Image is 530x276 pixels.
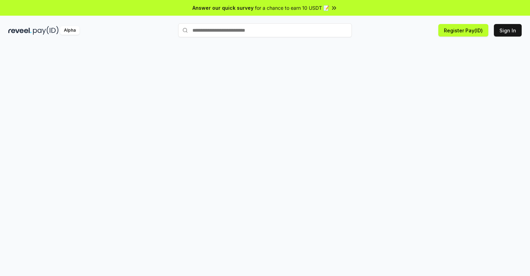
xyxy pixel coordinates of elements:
[255,4,329,11] span: for a chance to earn 10 USDT 📝
[33,26,59,35] img: pay_id
[60,26,80,35] div: Alpha
[494,24,522,37] button: Sign In
[438,24,488,37] button: Register Pay(ID)
[192,4,254,11] span: Answer our quick survey
[8,26,32,35] img: reveel_dark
